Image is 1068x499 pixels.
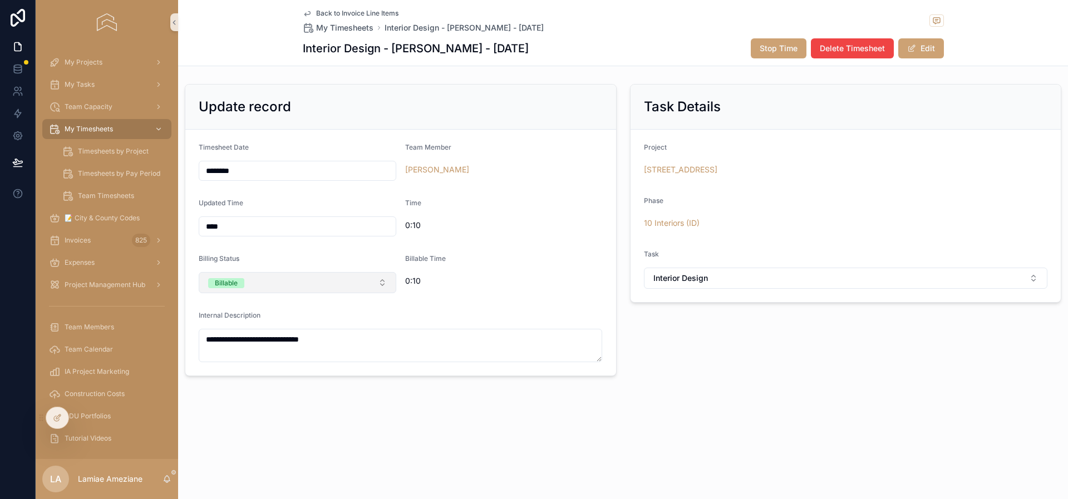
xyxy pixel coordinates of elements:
div: Billable [215,278,238,288]
div: 825 [132,234,150,247]
a: Back to Invoice Line Items [303,9,398,18]
p: Lamiae Ameziane [78,473,142,485]
a: My Timesheets [42,119,171,139]
a: Tutorial Videos [42,428,171,448]
span: Billing Status [199,254,239,263]
span: Phase [644,196,663,205]
a: Expenses [42,253,171,273]
span: Internal Description [199,311,260,319]
span: Delete Timesheet [820,43,885,54]
span: Updated Time [199,199,243,207]
span: Stop Time [760,43,798,54]
span: IA Project Marketing [65,367,129,376]
button: Stop Time [751,38,806,58]
span: Expenses [65,258,95,267]
img: App logo [97,13,116,31]
span: Interior Design [653,273,708,284]
span: Task [644,250,659,258]
span: 📝 City & County Codes [65,214,140,223]
h2: Task Details [644,98,721,116]
span: Project Management Hub [65,280,145,289]
span: Billable Time [405,254,446,263]
a: Timesheets by Project [56,141,171,161]
span: Project [644,143,667,151]
span: Timesheets by Project [78,147,149,156]
span: My Tasks [65,80,95,89]
span: My Timesheets [316,22,373,33]
a: IA Project Marketing [42,362,171,382]
a: Construction Costs [42,384,171,404]
span: Team Timesheets [78,191,134,200]
span: Team Member [405,143,451,151]
a: Team Capacity [42,97,171,117]
span: Timesheet Date [199,143,249,151]
a: Interior Design - [PERSON_NAME] - [DATE] [385,22,544,33]
a: 📝 City & County Codes [42,208,171,228]
a: [STREET_ADDRESS] [644,164,717,175]
a: Project Management Hub [42,275,171,295]
a: ADU Portfolios [42,406,171,426]
a: Timesheets by Pay Period [56,164,171,184]
span: Construction Costs [65,389,125,398]
a: Team Timesheets [56,186,171,206]
span: Team Calendar [65,345,113,354]
button: Edit [898,38,944,58]
span: Tutorial Videos [65,434,111,443]
span: My Timesheets [65,125,113,134]
div: scrollable content [36,45,178,459]
a: [PERSON_NAME] [405,164,469,175]
a: Team Calendar [42,339,171,359]
span: Invoices [65,236,91,245]
a: My Timesheets [303,22,373,33]
span: ADU Portfolios [65,412,111,421]
span: 0:10 [405,220,603,231]
button: Select Button [644,268,1048,289]
span: LA [50,472,61,486]
a: Team Members [42,317,171,337]
button: Delete Timesheet [811,38,894,58]
span: 0:10 [405,275,603,286]
span: Time [405,199,421,207]
span: Timesheets by Pay Period [78,169,160,178]
h2: Update record [199,98,291,116]
h1: Interior Design - [PERSON_NAME] - [DATE] [303,41,529,56]
span: Back to Invoice Line Items [316,9,398,18]
span: Team Capacity [65,102,112,111]
button: Select Button [199,272,396,293]
span: Team Members [65,323,114,332]
a: My Projects [42,52,171,72]
a: 10 Interiors (ID) [644,218,700,229]
span: My Projects [65,58,102,67]
a: My Tasks [42,75,171,95]
a: Invoices825 [42,230,171,250]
